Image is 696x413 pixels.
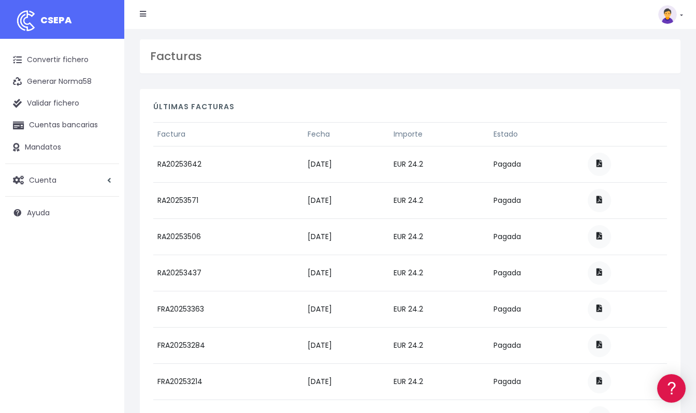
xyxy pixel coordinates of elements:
a: Mandatos [5,137,119,158]
a: Perfiles de empresas [10,179,197,195]
td: EUR 24.2 [389,327,489,363]
td: Pagada [489,255,584,291]
div: Programadores [10,248,197,258]
td: EUR 24.2 [389,291,489,327]
a: API [10,264,197,281]
td: [DATE] [303,146,389,182]
a: Validar fichero [5,93,119,114]
td: [DATE] [303,363,389,400]
a: POWERED BY ENCHANT [142,298,199,308]
a: Ayuda [5,202,119,224]
td: FRA20253284 [153,327,303,363]
th: Estado [489,122,584,146]
td: Pagada [489,327,584,363]
td: [DATE] [303,327,389,363]
td: Pagada [489,218,584,255]
td: Pagada [489,363,584,400]
td: [DATE] [303,255,389,291]
th: Importe [389,122,489,146]
td: EUR 24.2 [389,182,489,218]
th: Fecha [303,122,389,146]
span: Ayuda [27,208,50,218]
span: Cuenta [29,174,56,185]
h3: Facturas [150,50,670,63]
div: Convertir ficheros [10,114,197,124]
div: Información general [10,72,197,82]
td: [DATE] [303,182,389,218]
a: Información general [10,88,197,104]
span: CSEPA [40,13,72,26]
a: Formatos [10,131,197,147]
td: Pagada [489,291,584,327]
th: Factura [153,122,303,146]
td: EUR 24.2 [389,255,489,291]
a: Generar Norma58 [5,71,119,93]
td: EUR 24.2 [389,363,489,400]
h4: Últimas facturas [153,102,667,116]
a: General [10,222,197,238]
td: Pagada [489,146,584,182]
td: FRA20253214 [153,363,303,400]
td: RA20253506 [153,218,303,255]
img: logo [13,8,39,34]
td: RA20253642 [153,146,303,182]
a: Problemas habituales [10,147,197,163]
td: [DATE] [303,291,389,327]
td: EUR 24.2 [389,218,489,255]
a: Convertir fichero [5,49,119,71]
td: FRA20253363 [153,291,303,327]
a: Cuentas bancarias [5,114,119,136]
td: RA20253437 [153,255,303,291]
a: Cuenta [5,169,119,191]
a: Videotutoriales [10,163,197,179]
td: Pagada [489,182,584,218]
div: Facturación [10,205,197,215]
td: [DATE] [303,218,389,255]
td: RA20253571 [153,182,303,218]
button: Contáctanos [10,277,197,295]
img: profile [658,5,677,24]
td: EUR 24.2 [389,146,489,182]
